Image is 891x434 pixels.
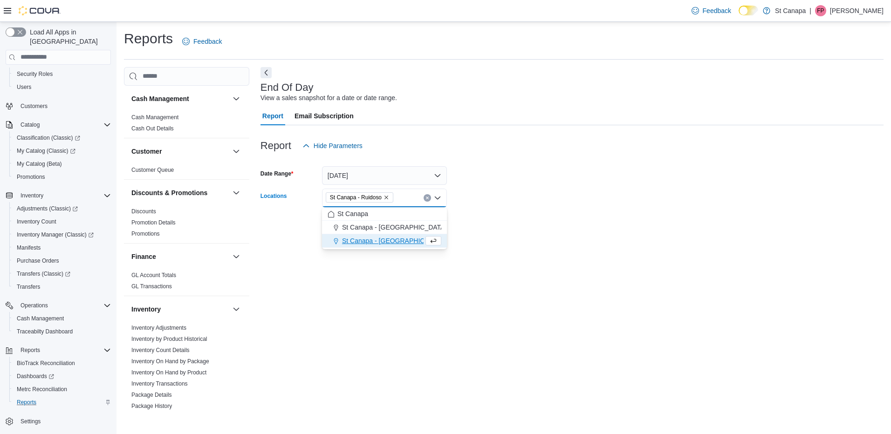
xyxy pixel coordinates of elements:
button: St Canapa - [GEOGRAPHIC_DATA][PERSON_NAME] [322,234,447,248]
span: Customers [21,102,48,110]
a: Inventory Manager (Classic) [9,228,115,241]
span: Users [17,83,31,91]
button: Finance [231,251,242,262]
span: Catalog [17,119,111,130]
span: Classification (Classic) [17,134,80,142]
span: Cash Out Details [131,125,174,132]
a: Reports [13,397,40,408]
button: Catalog [2,118,115,131]
span: Operations [21,302,48,309]
a: Classification (Classic) [13,132,84,143]
span: Adjustments (Classic) [13,203,111,214]
span: Transfers [13,281,111,292]
a: GL Account Totals [131,272,176,278]
span: Inventory On Hand by Package [131,358,209,365]
span: Settings [21,418,41,425]
a: Settings [17,416,44,427]
button: Metrc Reconciliation [9,383,115,396]
button: Discounts & Promotions [231,187,242,198]
button: My Catalog (Beta) [9,157,115,170]
a: My Catalog (Beta) [13,158,66,170]
span: St Canapa - Ruidoso [326,192,393,203]
button: Users [9,81,115,94]
div: Customer [124,164,249,179]
button: Promotions [9,170,115,183]
span: Security Roles [17,70,53,78]
span: Settings [17,415,111,427]
span: Inventory [17,190,111,201]
span: Reports [13,397,111,408]
a: Purchase Orders [13,255,63,266]
a: My Catalog (Classic) [13,145,79,156]
button: Cash Management [9,312,115,325]
a: GL Transactions [131,283,172,290]
span: St Canapa - [GEOGRAPHIC_DATA][PERSON_NAME] [342,236,500,245]
a: Inventory On Hand by Product [131,369,206,376]
a: Inventory Count Details [131,347,190,353]
span: My Catalog (Classic) [13,145,111,156]
span: Inventory by Product Historical [131,335,207,343]
span: Manifests [13,242,111,253]
button: Cash Management [131,94,229,103]
img: Cova [19,6,61,15]
button: Reports [9,396,115,409]
button: Inventory [231,304,242,315]
button: Inventory Count [9,215,115,228]
button: Inventory [2,189,115,202]
span: Inventory Count [17,218,56,225]
span: Promotions [13,171,111,183]
button: BioTrack Reconciliation [9,357,115,370]
button: [DATE] [322,166,447,185]
h3: End Of Day [260,82,314,93]
div: Cash Management [124,112,249,138]
span: Reports [21,346,40,354]
span: Security Roles [13,68,111,80]
span: Customer Queue [131,166,174,174]
button: Discounts & Promotions [131,188,229,197]
a: Cash Management [13,313,68,324]
a: Cash Management [131,114,178,121]
a: Promotions [131,231,160,237]
span: My Catalog (Beta) [17,160,62,168]
span: Inventory Adjustments [131,324,186,332]
h3: Finance [131,252,156,261]
span: My Catalog (Classic) [17,147,75,155]
button: Clear input [424,194,431,202]
a: My Catalog (Classic) [9,144,115,157]
span: Transfers [17,283,40,291]
a: Inventory Manager (Classic) [13,229,97,240]
button: Close list of options [434,194,441,202]
a: Transfers (Classic) [9,267,115,280]
div: View a sales snapshot for a date or date range. [260,93,397,103]
button: Reports [17,345,44,356]
a: Inventory Adjustments [131,325,186,331]
a: Security Roles [13,68,56,80]
a: Adjustments (Classic) [13,203,82,214]
button: Customer [131,147,229,156]
a: Discounts [131,208,156,215]
a: Users [13,81,35,93]
a: Promotion Details [131,219,176,226]
a: Classification (Classic) [9,131,115,144]
span: Hide Parameters [314,141,363,150]
button: Next [260,67,272,78]
span: Feedback [703,6,731,15]
button: Reports [2,344,115,357]
span: Reports [17,399,36,406]
span: Metrc Reconciliation [17,386,67,393]
button: Catalog [17,119,43,130]
label: Date Range [260,170,294,177]
a: Inventory Count [13,216,60,227]
span: Inventory Manager (Classic) [17,231,94,238]
span: Dashboards [17,373,54,380]
span: BioTrack Reconciliation [13,358,111,369]
span: Inventory [21,192,43,199]
span: Adjustments (Classic) [17,205,78,212]
button: Finance [131,252,229,261]
a: Dashboards [13,371,58,382]
span: Feedback [193,37,222,46]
